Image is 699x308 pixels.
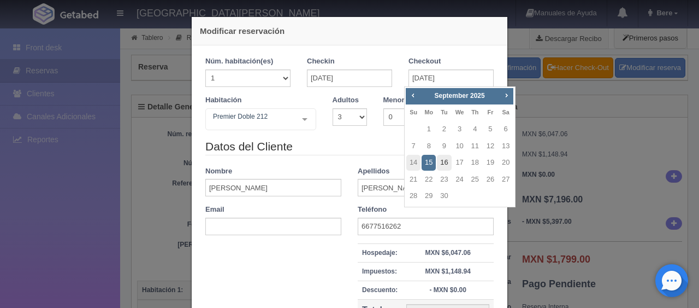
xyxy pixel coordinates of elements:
[358,205,387,215] label: Teléfono
[488,109,494,115] span: Friday
[453,138,467,154] a: 10
[410,109,417,115] span: Sunday
[422,121,436,137] a: 1
[358,243,402,262] th: Hospedaje:
[205,56,273,67] label: Núm. habitación(es)
[435,92,469,100] span: September
[333,95,359,106] label: Adultos
[453,172,467,188] a: 24
[408,56,441,67] label: Checkout
[422,172,436,188] a: 22
[210,111,217,129] input: Seleccionar hab.
[307,69,392,87] input: DD-MM-AAAA
[453,155,467,171] a: 17
[437,172,451,188] a: 23
[499,138,513,154] a: 13
[455,109,464,115] span: Wednesday
[483,155,497,171] a: 19
[210,111,294,122] span: Premier Doble 212
[422,138,436,154] a: 8
[358,281,402,299] th: Descuento:
[425,249,470,257] strong: MXN $6,047.06
[468,155,482,171] a: 18
[406,138,420,154] a: 7
[470,92,485,100] span: 2025
[422,188,436,204] a: 29
[453,121,467,137] a: 3
[501,89,513,101] a: Next
[468,172,482,188] a: 25
[307,56,335,67] label: Checkin
[205,166,232,177] label: Nombre
[437,121,451,137] a: 2
[468,138,482,154] a: 11
[468,121,482,137] a: 4
[383,95,412,106] label: Menores
[499,121,513,137] a: 6
[471,109,478,115] span: Thursday
[437,138,451,154] a: 9
[205,205,224,215] label: Email
[422,155,436,171] a: 15
[408,91,417,100] span: Prev
[499,155,513,171] a: 20
[358,166,390,177] label: Apellidos
[358,262,402,281] th: Impuestos:
[499,172,513,188] a: 27
[406,188,420,204] a: 28
[205,95,241,106] label: Habitación
[200,25,499,37] h4: Modificar reservación
[483,172,497,188] a: 26
[483,121,497,137] a: 5
[205,138,494,155] legend: Datos del Cliente
[437,155,451,171] a: 16
[425,268,470,275] strong: MXN $1,148.94
[441,109,447,115] span: Tuesday
[502,109,510,115] span: Saturday
[406,172,420,188] a: 21
[483,138,497,154] a: 12
[437,188,451,204] a: 30
[429,286,466,294] strong: - MXN $0.00
[424,109,433,115] span: Monday
[502,91,511,100] span: Next
[408,69,494,87] input: DD-MM-AAAA
[407,89,419,101] a: Prev
[406,155,420,171] a: 14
